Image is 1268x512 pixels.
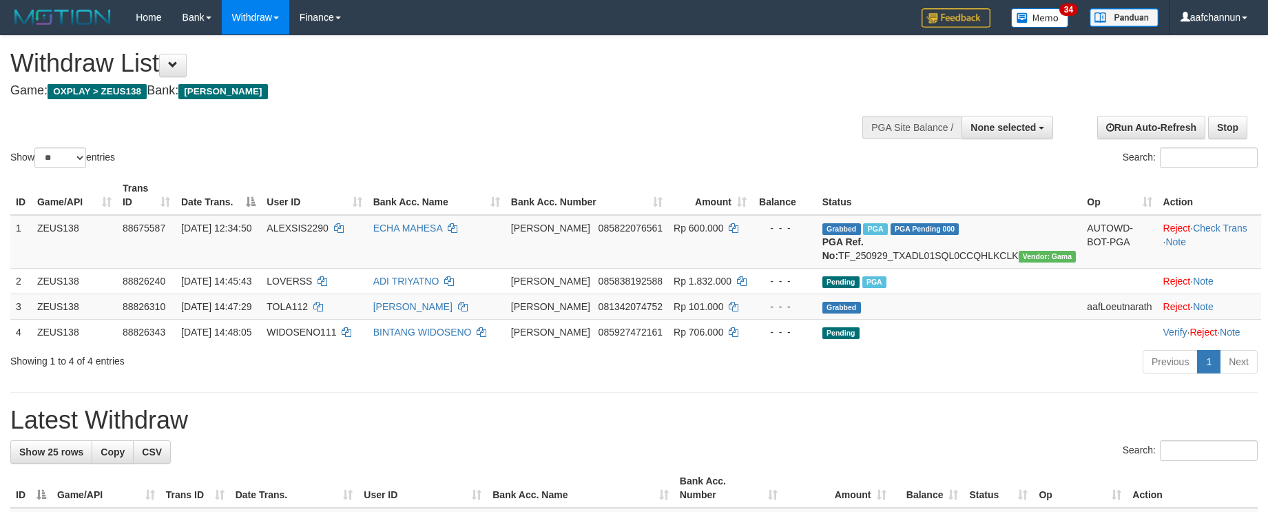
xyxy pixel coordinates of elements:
th: Bank Acc. Name: activate to sort column ascending [487,469,674,508]
a: Reject [1163,276,1191,287]
span: PGA Pending [891,223,959,235]
span: 34 [1059,3,1078,16]
a: Previous [1143,350,1198,373]
th: Date Trans.: activate to sort column descending [176,176,261,215]
a: Reject [1163,301,1191,312]
span: Rp 706.000 [674,327,723,338]
span: Marked by aafpengsreynich [862,276,886,288]
th: Amount: activate to sort column ascending [668,176,752,215]
span: Rp 1.832.000 [674,276,731,287]
td: ZEUS138 [32,294,117,319]
input: Search: [1160,147,1258,168]
div: - - - [758,300,811,314]
td: ZEUS138 [32,268,117,294]
span: 88826343 [123,327,165,338]
span: Copy [101,447,125,458]
th: User ID: activate to sort column ascending [358,469,487,508]
h1: Latest Withdraw [10,407,1258,434]
a: Run Auto-Refresh [1097,116,1205,139]
th: Date Trans.: activate to sort column ascending [230,469,359,508]
a: [PERSON_NAME] [373,301,453,312]
span: Marked by aafpengsreynich [863,223,887,235]
td: 2 [10,268,32,294]
th: Balance: activate to sort column ascending [892,469,964,508]
th: Game/API: activate to sort column ascending [52,469,160,508]
span: [PERSON_NAME] [178,84,267,99]
button: None selected [962,116,1053,139]
span: Copy 085838192588 to clipboard [599,276,663,287]
a: Show 25 rows [10,440,92,464]
img: Button%20Memo.svg [1011,8,1069,28]
div: Showing 1 to 4 of 4 entries [10,349,518,368]
span: Copy 081342074752 to clipboard [599,301,663,312]
a: Next [1220,350,1258,373]
a: Reject [1189,327,1217,338]
a: Stop [1208,116,1247,139]
h4: Game: Bank: [10,84,831,98]
td: 1 [10,215,32,269]
span: Grabbed [822,223,861,235]
a: Check Trans [1193,223,1247,234]
th: Bank Acc. Name: activate to sort column ascending [368,176,506,215]
span: TOLA112 [267,301,308,312]
span: Rp 600.000 [674,223,723,234]
th: ID [10,176,32,215]
th: User ID: activate to sort column ascending [261,176,367,215]
td: ZEUS138 [32,215,117,269]
td: 4 [10,319,32,345]
th: Status: activate to sort column ascending [964,469,1033,508]
th: Op: activate to sort column ascending [1081,176,1157,215]
span: None selected [970,122,1036,133]
span: Copy 085822076561 to clipboard [599,223,663,234]
span: [DATE] 12:34:50 [181,223,251,234]
span: Copy 085927472161 to clipboard [599,327,663,338]
td: ZEUS138 [32,319,117,345]
span: Show 25 rows [19,447,83,458]
a: ECHA MAHESA [373,223,442,234]
td: · [1158,294,1261,319]
a: Note [1193,276,1214,287]
span: [PERSON_NAME] [511,327,590,338]
img: Feedback.jpg [922,8,990,28]
td: aafLoeutnarath [1081,294,1157,319]
label: Search: [1123,147,1258,168]
a: Note [1165,236,1186,247]
span: WIDOSENO111 [267,327,336,338]
a: Note [1220,327,1240,338]
td: 3 [10,294,32,319]
td: · [1158,268,1261,294]
td: AUTOWD-BOT-PGA [1081,215,1157,269]
span: LOVERSS [267,276,312,287]
span: Vendor URL: https://trx31.1velocity.biz [1019,251,1077,263]
th: Game/API: activate to sort column ascending [32,176,117,215]
span: 88826240 [123,276,165,287]
div: - - - [758,274,811,288]
div: - - - [758,221,811,235]
a: BINTANG WIDOSENO [373,327,472,338]
span: [DATE] 14:47:29 [181,301,251,312]
th: ID: activate to sort column descending [10,469,52,508]
th: Amount: activate to sort column ascending [783,469,892,508]
input: Search: [1160,440,1258,461]
td: TF_250929_TXADL01SQL0CCQHLKCLK [817,215,1082,269]
td: · · [1158,319,1261,345]
div: PGA Site Balance / [862,116,962,139]
span: [DATE] 14:45:43 [181,276,251,287]
span: OXPLAY > ZEUS138 [48,84,147,99]
span: [PERSON_NAME] [511,223,590,234]
th: Bank Acc. Number: activate to sort column ascending [506,176,668,215]
h1: Withdraw List [10,50,831,77]
span: ALEXSIS2290 [267,223,329,234]
label: Show entries [10,147,115,168]
a: Note [1193,301,1214,312]
label: Search: [1123,440,1258,461]
th: Action [1127,469,1258,508]
span: 88675587 [123,223,165,234]
img: MOTION_logo.png [10,7,115,28]
th: Action [1158,176,1261,215]
a: 1 [1197,350,1220,373]
select: Showentries [34,147,86,168]
span: 88826310 [123,301,165,312]
a: Verify [1163,327,1187,338]
span: Rp 101.000 [674,301,723,312]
